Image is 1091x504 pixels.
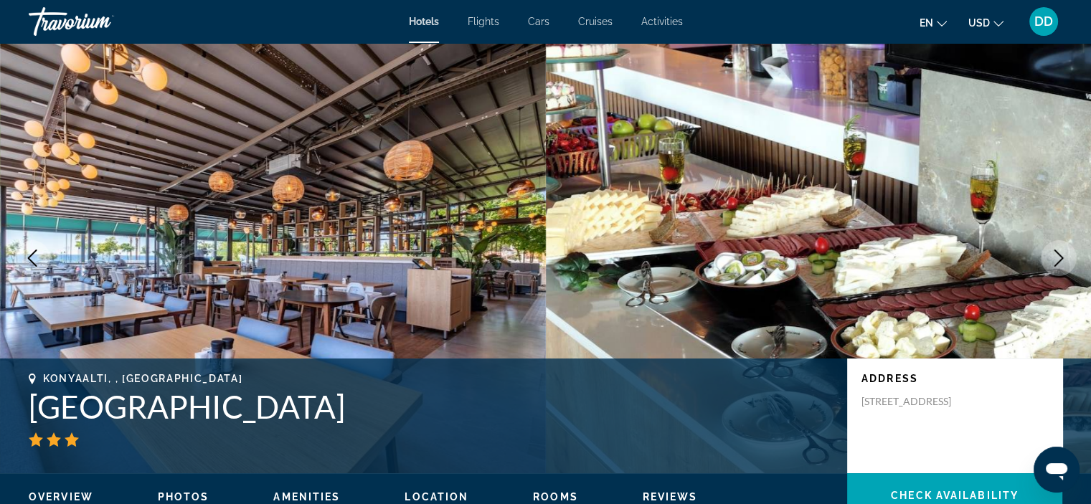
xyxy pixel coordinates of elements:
p: Address [861,373,1048,384]
span: Overview [29,491,93,503]
a: Flights [468,16,499,27]
a: Hotels [409,16,439,27]
button: Reviews [643,490,698,503]
span: Check Availability [891,490,1019,501]
button: Photos [158,490,209,503]
h1: [GEOGRAPHIC_DATA] [29,388,833,425]
span: Photos [158,491,209,503]
button: Rooms [533,490,578,503]
a: Cars [528,16,549,27]
span: en [920,17,933,29]
button: Change language [920,12,947,33]
button: Overview [29,490,93,503]
button: Change currency [968,12,1003,33]
button: Next image [1041,240,1077,276]
span: Location [405,491,468,503]
button: Previous image [14,240,50,276]
iframe: Кнопка запуска окна обмена сообщениями [1034,447,1080,493]
a: Travorium [29,3,172,40]
a: Activities [641,16,683,27]
span: Rooms [533,491,578,503]
span: Reviews [643,491,698,503]
span: USD [968,17,990,29]
button: Location [405,490,468,503]
p: [STREET_ADDRESS] [861,395,976,408]
span: DD [1034,14,1053,29]
span: Konyaalti, , [GEOGRAPHIC_DATA] [43,373,242,384]
span: Amenities [273,491,340,503]
a: Cruises [578,16,613,27]
button: User Menu [1025,6,1062,37]
button: Amenities [273,490,340,503]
